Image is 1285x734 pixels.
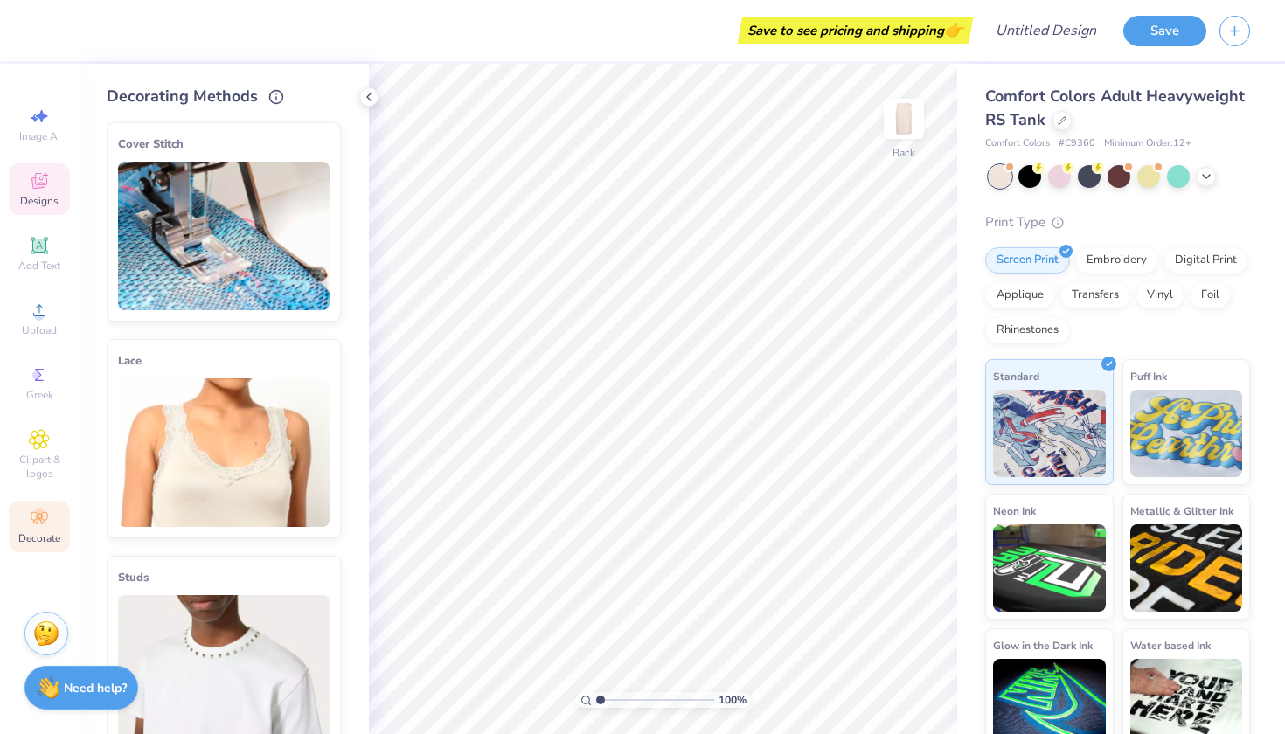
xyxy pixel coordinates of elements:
[993,390,1106,477] img: Standard
[9,453,70,481] span: Clipart & logos
[1130,502,1233,520] span: Metallic & Glitter Ink
[1059,136,1095,151] span: # C9360
[118,134,330,155] div: Cover Stitch
[993,502,1036,520] span: Neon Ink
[64,680,127,696] strong: Need help?
[20,194,59,208] span: Designs
[985,282,1055,308] div: Applique
[1075,247,1158,274] div: Embroidery
[1130,636,1211,654] span: Water based Ink
[1060,282,1130,308] div: Transfers
[985,317,1070,343] div: Rhinestones
[118,350,330,371] div: Lace
[944,19,963,40] span: 👉
[118,567,330,588] div: Studs
[742,17,969,44] div: Save to see pricing and shipping
[985,212,1250,232] div: Print Type
[1104,136,1191,151] span: Minimum Order: 12 +
[985,136,1050,151] span: Comfort Colors
[719,692,747,708] span: 100 %
[985,247,1070,274] div: Screen Print
[982,13,1110,48] input: Untitled Design
[107,85,341,108] div: Decorating Methods
[19,129,60,143] span: Image AI
[118,162,330,310] img: Cover Stitch
[985,86,1245,130] span: Comfort Colors Adult Heavyweight RS Tank
[1130,367,1167,385] span: Puff Ink
[1163,247,1248,274] div: Digital Print
[1123,16,1206,46] button: Save
[18,531,60,545] span: Decorate
[26,388,53,402] span: Greek
[1190,282,1231,308] div: Foil
[993,636,1093,654] span: Glow in the Dark Ink
[118,378,330,527] img: Lace
[1130,390,1243,477] img: Puff Ink
[18,259,60,273] span: Add Text
[993,367,1039,385] span: Standard
[893,145,915,161] div: Back
[1130,524,1243,612] img: Metallic & Glitter Ink
[22,323,57,337] span: Upload
[993,524,1106,612] img: Neon Ink
[1136,282,1184,308] div: Vinyl
[886,101,921,136] img: Back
